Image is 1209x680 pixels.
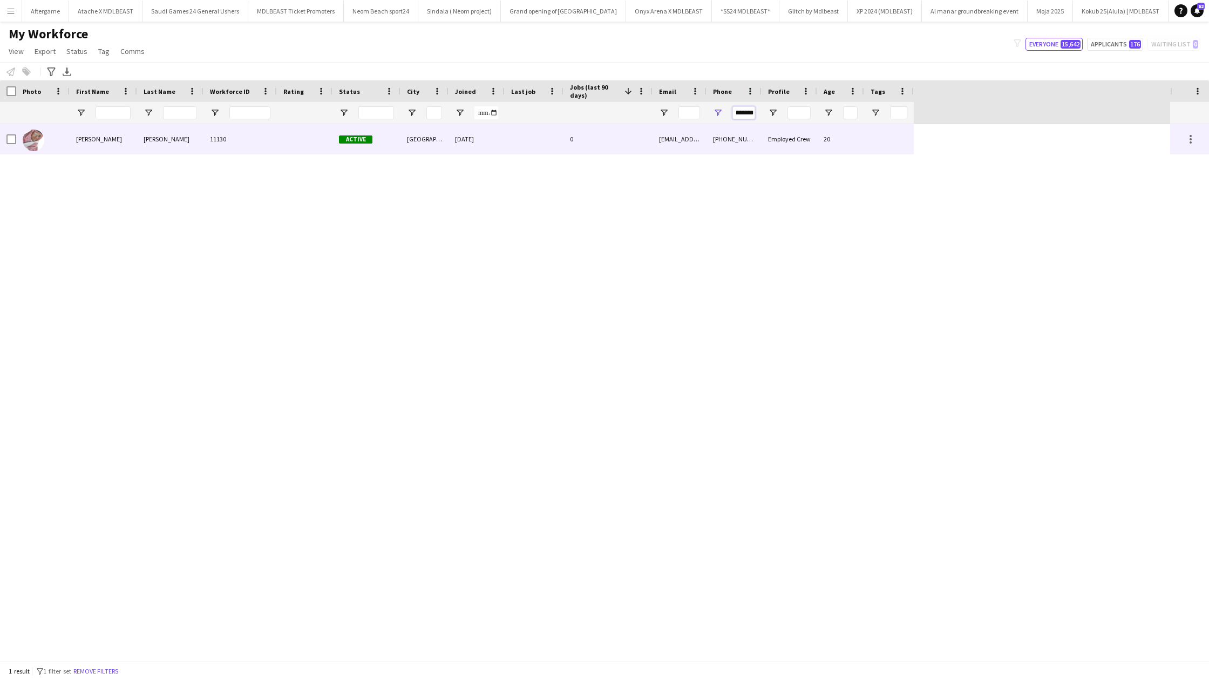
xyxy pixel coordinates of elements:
[1191,4,1204,17] a: 62
[779,1,848,22] button: Glitch by Mdlbeast
[45,65,58,78] app-action-btn: Advanced filters
[511,87,535,96] span: Last job
[23,130,44,151] img: Abdulaziz Ibrahim alshehri Abdulaziz
[283,87,304,96] span: Rating
[1197,3,1205,10] span: 62
[210,108,220,118] button: Open Filter Menu
[76,87,109,96] span: First Name
[98,46,110,56] span: Tag
[1025,38,1083,51] button: Everyone15,642
[94,44,114,58] a: Tag
[762,124,817,154] div: Employed Crew
[62,44,92,58] a: Status
[426,106,442,119] input: City Filter Input
[824,108,833,118] button: Open Filter Menu
[848,1,922,22] button: XP 2024 (MDLBEAST)
[70,124,137,154] div: [PERSON_NAME]
[817,124,864,154] div: 20
[142,1,248,22] button: Saudi Games 24 General Ushers
[339,135,372,144] span: Active
[163,106,197,119] input: Last Name Filter Input
[707,124,762,154] div: [PHONE_NUMBER]
[455,108,465,118] button: Open Filter Menu
[339,108,349,118] button: Open Filter Menu
[22,1,69,22] button: Aftergame
[407,108,417,118] button: Open Filter Menu
[210,87,250,96] span: Workforce ID
[144,108,153,118] button: Open Filter Menu
[449,124,505,154] div: [DATE]
[1087,38,1143,51] button: Applicants176
[713,87,732,96] span: Phone
[787,106,811,119] input: Profile Filter Input
[871,108,880,118] button: Open Filter Menu
[843,106,858,119] input: Age Filter Input
[9,26,88,42] span: My Workforce
[66,46,87,56] span: Status
[455,87,476,96] span: Joined
[116,44,149,58] a: Comms
[1061,40,1081,49] span: 15,642
[712,1,779,22] button: *SS24 MDLBEAST*
[659,108,669,118] button: Open Filter Menu
[76,108,86,118] button: Open Filter Menu
[1073,1,1169,22] button: Kokub 25(Alula) | MDLBEAST
[339,87,360,96] span: Status
[4,44,28,58] a: View
[137,124,203,154] div: [PERSON_NAME]
[96,106,131,119] input: First Name Filter Input
[144,87,175,96] span: Last Name
[418,1,501,22] button: Sindala ( Neom project)
[824,87,835,96] span: Age
[35,46,56,56] span: Export
[400,124,449,154] div: [GEOGRAPHIC_DATA]
[732,106,755,119] input: Phone Filter Input
[9,46,24,56] span: View
[922,1,1028,22] button: Al manar groundbreaking event
[659,87,676,96] span: Email
[1028,1,1073,22] button: Moja 2025
[713,108,723,118] button: Open Filter Menu
[71,665,120,677] button: Remove filters
[678,106,700,119] input: Email Filter Input
[570,83,620,99] span: Jobs (last 90 days)
[474,106,498,119] input: Joined Filter Input
[1129,40,1141,49] span: 176
[30,44,60,58] a: Export
[344,1,418,22] button: Neom Beach sport24
[626,1,712,22] button: Onyx Arena X MDLBEAST
[69,1,142,22] button: Atache X MDLBEAST
[23,87,41,96] span: Photo
[653,124,707,154] div: [EMAIL_ADDRESS][DOMAIN_NAME]
[768,108,778,118] button: Open Filter Menu
[407,87,419,96] span: City
[248,1,344,22] button: MDLBEAST Ticket Promoters
[43,667,71,675] span: 1 filter set
[358,106,394,119] input: Status Filter Input
[60,65,73,78] app-action-btn: Export XLSX
[871,87,885,96] span: Tags
[890,106,907,119] input: Tags Filter Input
[501,1,626,22] button: Grand opening of [GEOGRAPHIC_DATA]
[120,46,145,56] span: Comms
[229,106,270,119] input: Workforce ID Filter Input
[563,124,653,154] div: 0
[203,124,277,154] div: 11130
[768,87,790,96] span: Profile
